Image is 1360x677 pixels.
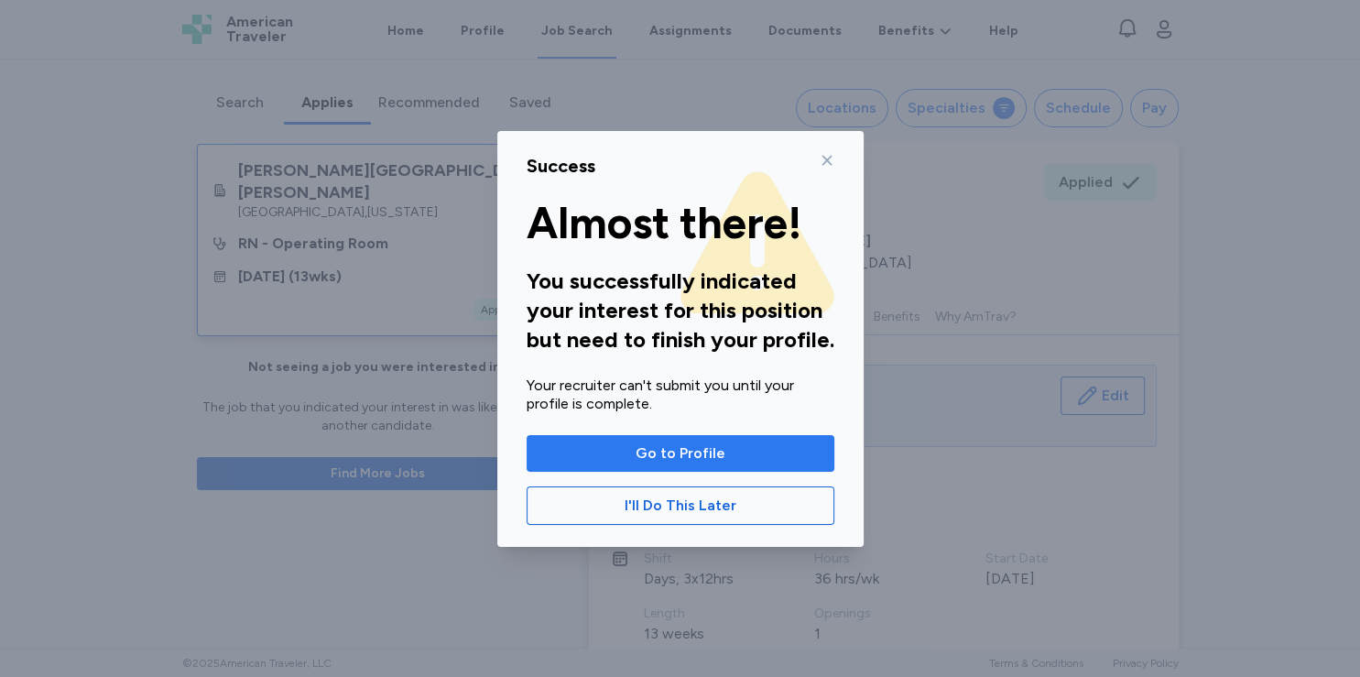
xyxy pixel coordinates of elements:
span: Go to Profile [636,442,725,464]
span: I'll Do This Later [625,495,736,517]
div: Success [527,153,595,179]
div: You successfully indicated your interest for this position but need to finish your profile. [527,267,834,355]
button: Go to Profile [527,435,834,472]
div: Your recruiter can't submit you until your profile is complete. [527,377,834,413]
div: Almost there! [527,201,834,245]
button: I'll Do This Later [527,486,834,525]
